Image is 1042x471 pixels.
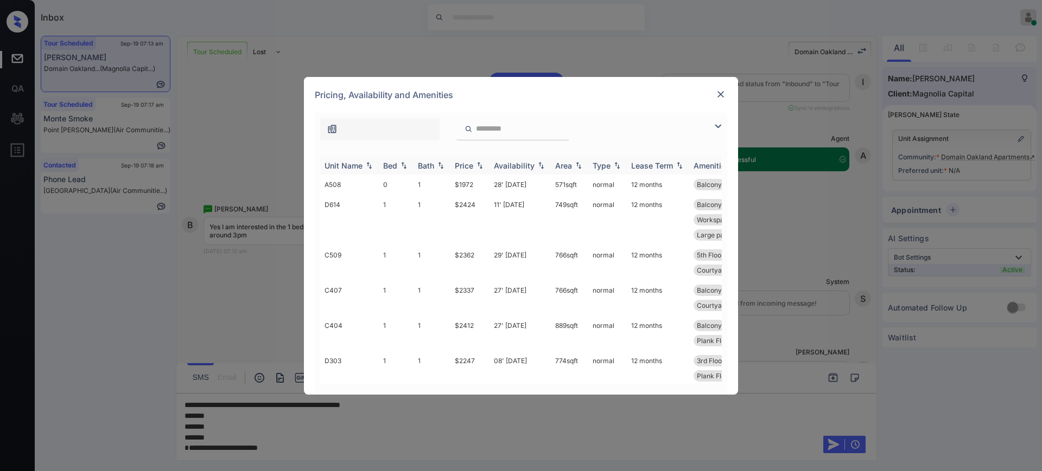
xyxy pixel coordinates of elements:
td: normal [588,245,627,280]
img: sorting [398,162,409,169]
td: 08' [DATE] [490,351,551,386]
td: normal [588,315,627,351]
td: 27' [DATE] [490,315,551,351]
img: icon-zuma [465,124,473,134]
div: Area [555,161,572,170]
td: 1 [414,315,450,351]
td: 1 [379,245,414,280]
td: normal [588,195,627,245]
td: 1 [414,175,450,195]
td: 27' [DATE] [490,280,551,315]
div: Type [593,161,611,170]
td: 1 [414,351,450,386]
td: $1972 [450,175,490,195]
td: 1 [379,315,414,351]
td: 12 months [627,245,689,280]
span: 3rd Floor [697,357,725,365]
td: 766 sqft [551,280,588,315]
td: $2412 [450,315,490,351]
td: C509 [320,245,379,280]
div: Lease Term [631,161,673,170]
td: $2247 [450,351,490,386]
img: sorting [364,162,374,169]
td: 1 [414,280,450,315]
div: Availability [494,161,535,170]
div: Price [455,161,473,170]
div: Bath [418,161,434,170]
td: 12 months [627,315,689,351]
td: 766 sqft [551,245,588,280]
td: A508 [320,175,379,195]
div: Pricing, Availability and Amenities [304,77,738,113]
img: sorting [612,162,622,169]
td: normal [588,351,627,386]
td: 12 months [627,175,689,195]
td: 1 [379,280,414,315]
td: D614 [320,195,379,245]
span: Workspace [697,216,732,224]
img: close [715,89,726,100]
td: 11' [DATE] [490,195,551,245]
img: sorting [474,162,485,169]
span: Balcony [697,286,722,294]
img: icon-zuma [327,124,338,134]
td: normal [588,175,627,195]
span: Plank Flooring [697,372,741,380]
td: $2424 [450,195,490,245]
span: Courtyard view [697,301,745,309]
td: 1 [414,195,450,245]
img: icon-zuma [711,120,725,133]
img: sorting [573,162,584,169]
td: 571 sqft [551,175,588,195]
img: sorting [536,162,547,169]
td: D303 [320,351,379,386]
td: 12 months [627,351,689,386]
td: $2362 [450,245,490,280]
td: 1 [379,195,414,245]
span: Plank Flooring [697,337,741,345]
span: Large patio/bal... [697,231,748,239]
div: Unit Name [325,161,363,170]
td: 29' [DATE] [490,245,551,280]
td: 1 [414,245,450,280]
span: Balcony [697,201,722,209]
td: 1 [379,351,414,386]
span: Balcony [697,180,722,189]
td: C407 [320,280,379,315]
td: 12 months [627,280,689,315]
td: 749 sqft [551,195,588,245]
div: Amenities [694,161,730,170]
td: 28' [DATE] [490,175,551,195]
td: $2337 [450,280,490,315]
span: 5th Floor [697,251,724,259]
td: 0 [379,175,414,195]
td: 774 sqft [551,351,588,386]
span: Courtyard view [697,266,745,274]
td: 889 sqft [551,315,588,351]
td: C404 [320,315,379,351]
td: 12 months [627,195,689,245]
img: sorting [435,162,446,169]
td: normal [588,280,627,315]
img: sorting [674,162,685,169]
div: Bed [383,161,397,170]
span: Balcony [697,321,722,330]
